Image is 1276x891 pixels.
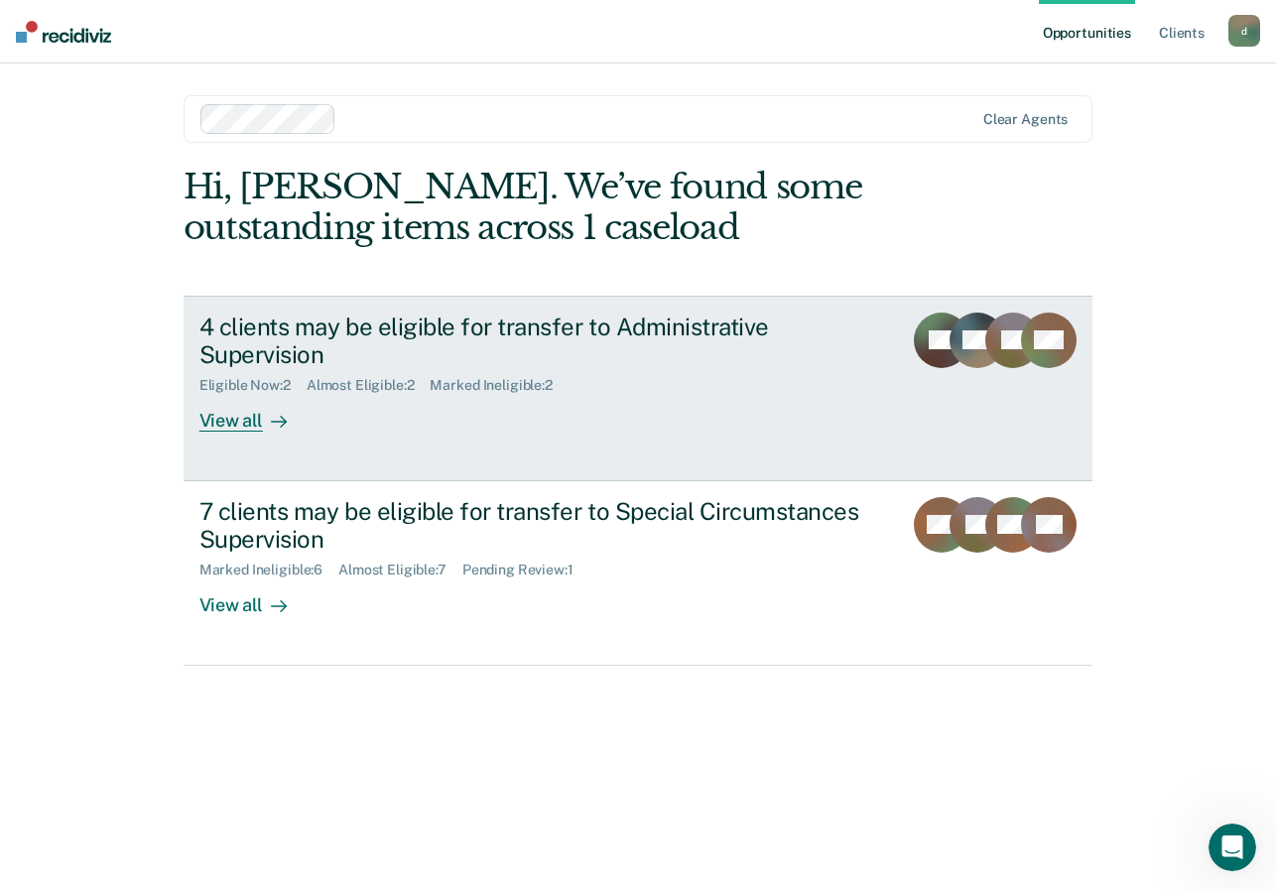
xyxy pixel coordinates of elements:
[199,497,887,555] div: 7 clients may be eligible for transfer to Special Circumstances Supervision
[307,377,431,394] div: Almost Eligible : 2
[199,313,887,370] div: 4 clients may be eligible for transfer to Administrative Supervision
[1228,15,1260,47] button: d
[462,562,589,578] div: Pending Review : 1
[430,377,568,394] div: Marked Ineligible : 2
[16,21,111,43] img: Recidiviz
[199,562,338,578] div: Marked Ineligible : 6
[199,394,311,433] div: View all
[199,578,311,617] div: View all
[983,111,1068,128] div: Clear agents
[184,481,1093,666] a: 7 clients may be eligible for transfer to Special Circumstances SupervisionMarked Ineligible:6Alm...
[1209,824,1256,871] iframe: Intercom live chat
[338,562,462,578] div: Almost Eligible : 7
[199,377,307,394] div: Eligible Now : 2
[184,296,1093,481] a: 4 clients may be eligible for transfer to Administrative SupervisionEligible Now:2Almost Eligible...
[184,167,911,248] div: Hi, [PERSON_NAME]. We’ve found some outstanding items across 1 caseload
